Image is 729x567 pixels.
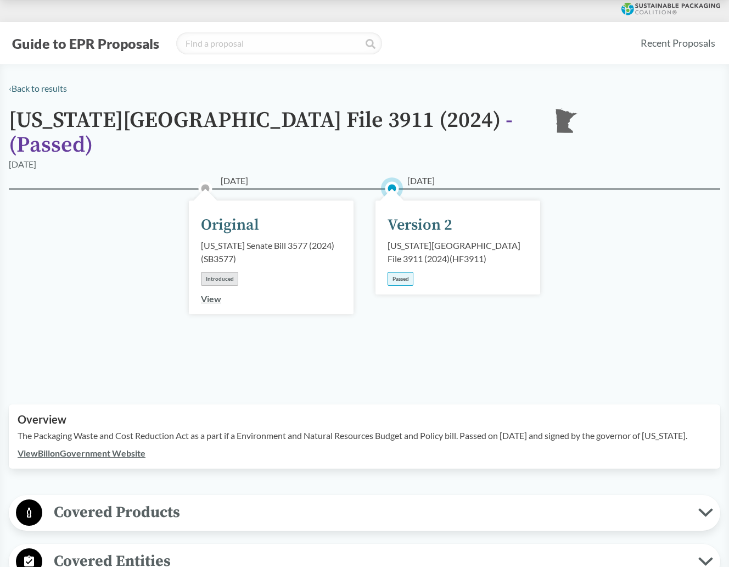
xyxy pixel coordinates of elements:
button: Guide to EPR Proposals [9,35,162,52]
div: [US_STATE] Senate Bill 3577 (2024) ( SB3577 ) [201,239,341,265]
h1: [US_STATE][GEOGRAPHIC_DATA] File 3911 (2024) [9,108,536,158]
div: [DATE] [9,158,36,171]
p: The Packaging Waste and Cost Reduction Act as a part if a Environment and Natural Resources Budge... [18,429,711,442]
span: [DATE] [221,174,248,187]
div: Version 2 [388,214,452,237]
div: [US_STATE][GEOGRAPHIC_DATA] File 3911 (2024) ( HF3911 ) [388,239,528,265]
input: Find a proposal [176,32,382,54]
a: ViewBillonGovernment Website [18,448,145,458]
a: ‹Back to results [9,83,67,93]
span: Covered Products [42,500,698,525]
div: Passed [388,272,413,286]
span: - ( Passed ) [9,107,513,159]
span: [DATE] [407,174,435,187]
button: Covered Products [13,499,716,527]
div: Original [201,214,259,237]
a: View [201,293,221,304]
h2: Overview [18,413,711,426]
div: Introduced [201,272,238,286]
a: Recent Proposals [636,31,720,55]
